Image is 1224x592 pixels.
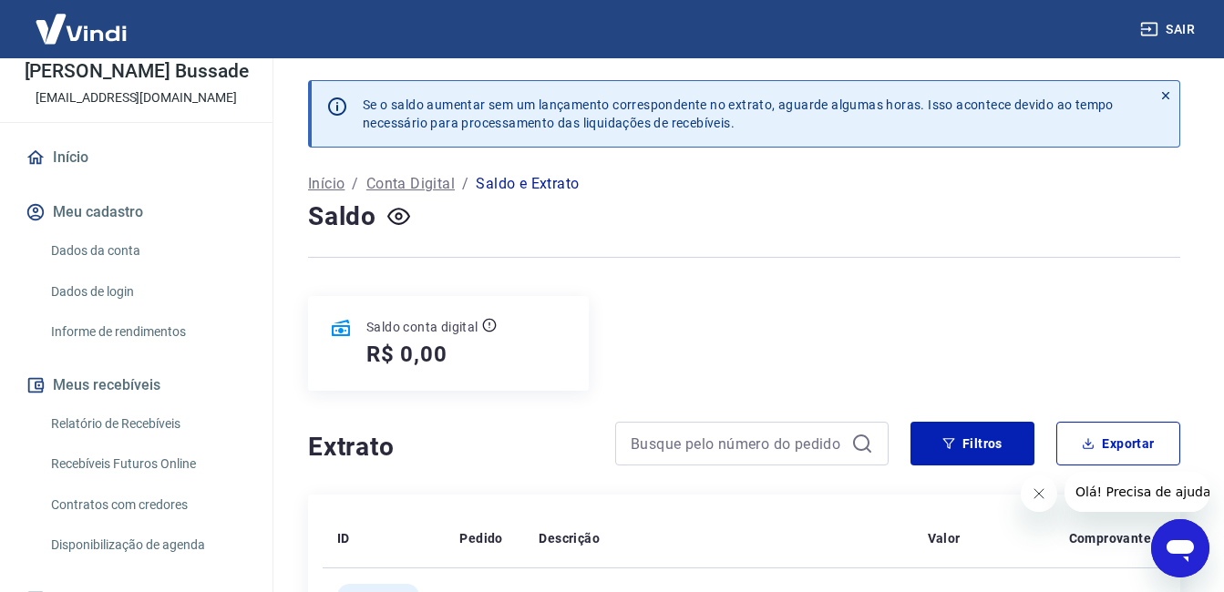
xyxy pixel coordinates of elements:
a: Dados de login [44,273,251,311]
iframe: Botão para abrir a janela de mensagens [1151,519,1209,577]
a: Início [308,173,345,195]
button: Exportar [1056,422,1180,465]
button: Filtros [910,422,1034,465]
span: Olá! Precisa de ajuda? [11,13,153,27]
p: [EMAIL_ADDRESS][DOMAIN_NAME] [36,88,237,107]
p: Saldo e Extrato [476,173,579,195]
a: Contratos com credores [44,486,251,524]
iframe: Fechar mensagem [1021,475,1057,512]
p: / [352,173,358,195]
p: Pedido [459,529,502,547]
button: Meus recebíveis [22,365,251,405]
p: Comprovante [1069,529,1151,547]
button: Sair [1137,13,1202,46]
p: ID [337,529,350,547]
p: / [462,173,468,195]
input: Busque pelo número do pedido [631,430,844,457]
p: Se o saldo aumentar sem um lançamento correspondente no extrato, aguarde algumas horas. Isso acon... [363,96,1114,132]
p: Descrição [539,529,600,547]
img: Vindi [22,1,140,56]
a: Recebíveis Futuros Online [44,445,251,483]
iframe: Mensagem da empresa [1065,472,1209,512]
a: Início [22,138,251,178]
h4: Extrato [308,429,593,465]
button: Meu cadastro [22,192,251,232]
p: Valor [928,529,961,547]
a: Informe de rendimentos [44,313,251,351]
p: Saldo conta digital [366,318,478,336]
h4: Saldo [308,199,376,235]
h5: R$ 0,00 [366,340,447,369]
a: Relatório de Recebíveis [44,405,251,443]
a: Conta Digital [366,173,455,195]
a: Disponibilização de agenda [44,526,251,564]
a: Dados da conta [44,232,251,270]
p: [PERSON_NAME] Bussade [25,62,249,81]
